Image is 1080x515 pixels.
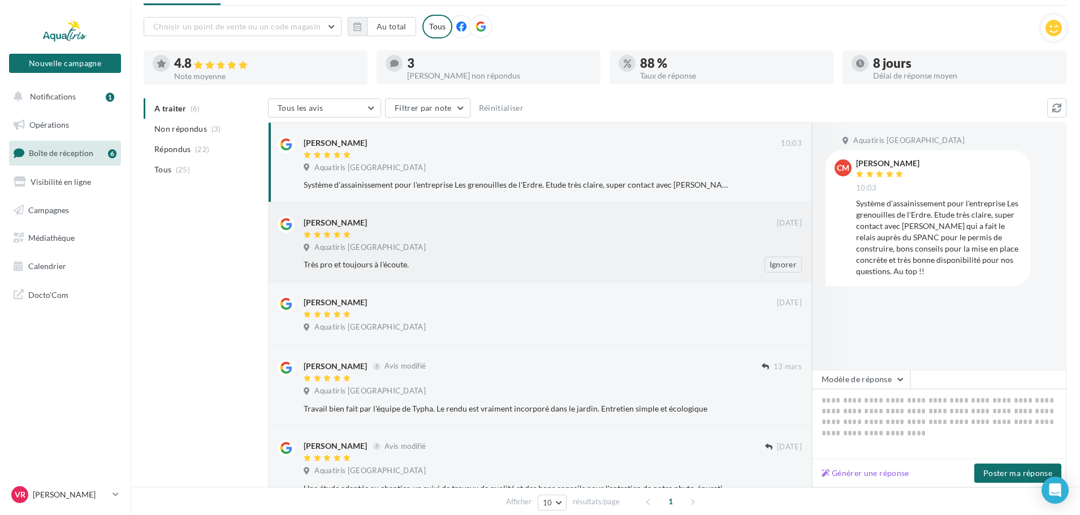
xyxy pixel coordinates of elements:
[195,145,209,154] span: (22)
[367,17,416,36] button: Au total
[774,362,802,372] span: 13 mars
[9,54,121,73] button: Nouvelle campagne
[348,17,416,36] button: Au total
[31,177,91,187] span: Visibilité en ligne
[812,370,910,389] button: Modèle de réponse
[407,72,591,80] div: [PERSON_NAME] non répondus
[15,489,25,500] span: VR
[304,259,728,270] div: Très pro et toujours à l'écoute.
[304,403,728,414] div: Travail bien fait par l'équipe de Typha. Le rendu est vraiment incorporé dans le jardin. Entretie...
[7,170,123,194] a: Visibilité en ligne
[314,322,426,332] span: Aquatiris [GEOGRAPHIC_DATA]
[777,218,802,228] span: [DATE]
[154,164,171,175] span: Tous
[304,440,367,452] div: [PERSON_NAME]
[304,297,367,308] div: [PERSON_NAME]
[7,226,123,250] a: Médiathèque
[154,144,191,155] span: Répondus
[7,283,123,306] a: Docto'Com
[314,243,426,253] span: Aquatiris [GEOGRAPHIC_DATA]
[28,261,66,271] span: Calendrier
[106,93,114,102] div: 1
[9,484,121,505] a: VR [PERSON_NAME]
[543,498,552,507] span: 10
[777,298,802,308] span: [DATE]
[211,124,221,133] span: (3)
[856,159,919,167] div: [PERSON_NAME]
[817,466,914,480] button: Générer une réponse
[153,21,321,31] span: Choisir un point de vente ou un code magasin
[873,72,1057,80] div: Délai de réponse moyen
[662,492,680,510] span: 1
[640,57,824,70] div: 88 %
[28,205,69,214] span: Campagnes
[7,113,123,137] a: Opérations
[853,136,965,146] span: Aquatiris [GEOGRAPHIC_DATA]
[304,179,728,191] div: Système d'assainissement pour l'entreprise Les grenouilles de l'Erdre. Etude très claire, super c...
[7,198,123,222] a: Campagnes
[856,183,877,193] span: 10:03
[974,464,1061,483] button: Poster ma réponse
[304,483,728,494] div: Une étude adaptée au chantier, un suivi de travaux de qualité et des bons conseils pour l'entreti...
[304,137,367,149] div: [PERSON_NAME]
[28,233,75,243] span: Médiathèque
[873,57,1057,70] div: 8 jours
[640,72,824,80] div: Taux de réponse
[108,149,116,158] div: 6
[777,442,802,452] span: [DATE]
[278,103,323,112] span: Tous les avis
[29,148,93,158] span: Boîte de réception
[33,489,108,500] p: [PERSON_NAME]
[385,442,426,451] span: Avis modifié
[174,72,358,80] div: Note moyenne
[474,101,529,115] button: Réinitialiser
[781,139,802,149] span: 10:03
[856,198,1021,277] div: Système d'assainissement pour l'entreprise Les grenouilles de l'Erdre. Etude très claire, super c...
[422,15,452,38] div: Tous
[7,254,123,278] a: Calendrier
[154,123,207,135] span: Non répondus
[30,92,76,101] span: Notifications
[314,386,426,396] span: Aquatiris [GEOGRAPHIC_DATA]
[506,496,532,507] span: Afficher
[764,257,802,272] button: Ignorer
[268,98,381,118] button: Tous les avis
[573,496,620,507] span: résultats/page
[314,466,426,476] span: Aquatiris [GEOGRAPHIC_DATA]
[385,362,426,371] span: Avis modifié
[1042,477,1069,504] div: Open Intercom Messenger
[314,163,426,173] span: Aquatiris [GEOGRAPHIC_DATA]
[7,85,119,109] button: Notifications 1
[407,57,591,70] div: 3
[29,120,69,129] span: Opérations
[176,165,190,174] span: (25)
[28,287,68,302] span: Docto'Com
[538,495,567,510] button: 10
[7,141,123,165] a: Boîte de réception6
[304,217,367,228] div: [PERSON_NAME]
[304,361,367,372] div: [PERSON_NAME]
[385,98,470,118] button: Filtrer par note
[837,162,849,174] span: cm
[174,57,358,70] div: 4.8
[144,17,342,36] button: Choisir un point de vente ou un code magasin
